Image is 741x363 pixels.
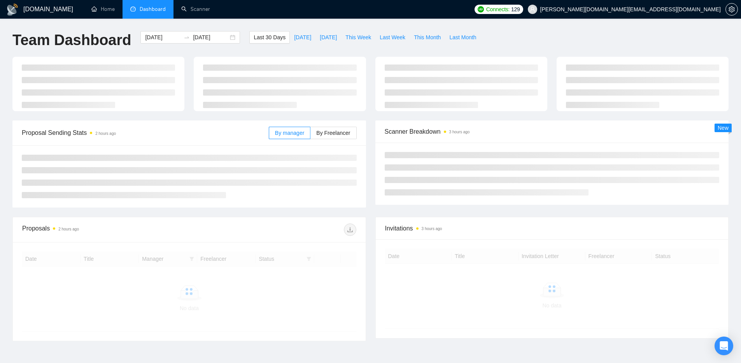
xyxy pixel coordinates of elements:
[184,34,190,40] span: swap-right
[341,31,375,44] button: This Week
[414,33,441,42] span: This Month
[449,130,470,134] time: 3 hours ago
[22,223,189,236] div: Proposals
[486,5,510,14] span: Connects:
[254,33,286,42] span: Last 30 Days
[422,227,442,231] time: 3 hours ago
[275,130,304,136] span: By manager
[22,128,269,138] span: Proposal Sending Stats
[726,6,737,12] span: setting
[249,31,290,44] button: Last 30 Days
[410,31,445,44] button: This Month
[478,6,484,12] img: upwork-logo.png
[181,6,210,12] a: searchScanner
[385,127,720,136] span: Scanner Breakdown
[725,3,738,16] button: setting
[320,33,337,42] span: [DATE]
[58,227,79,231] time: 2 hours ago
[715,337,733,355] div: Open Intercom Messenger
[385,223,719,233] span: Invitations
[6,3,19,16] img: logo
[140,6,166,12] span: Dashboard
[315,31,341,44] button: [DATE]
[445,31,480,44] button: Last Month
[380,33,405,42] span: Last Week
[294,33,311,42] span: [DATE]
[193,33,228,42] input: End date
[12,31,131,49] h1: Team Dashboard
[345,33,371,42] span: This Week
[95,131,116,136] time: 2 hours ago
[91,6,115,12] a: homeHome
[449,33,476,42] span: Last Month
[130,6,136,12] span: dashboard
[316,130,350,136] span: By Freelancer
[375,31,410,44] button: Last Week
[511,5,520,14] span: 129
[718,125,729,131] span: New
[290,31,315,44] button: [DATE]
[184,34,190,40] span: to
[725,6,738,12] a: setting
[145,33,180,42] input: Start date
[530,7,535,12] span: user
